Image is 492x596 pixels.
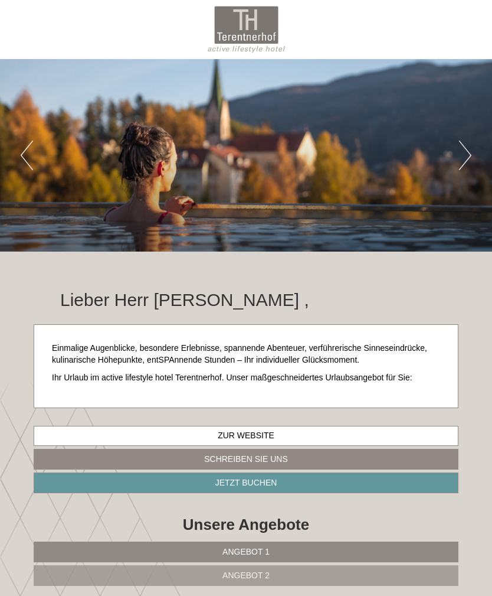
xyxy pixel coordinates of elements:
[52,343,440,366] p: Einmalige Augenblicke, besondere Erlebnisse, spannende Abenteuer, verführerische Sinneseindrücke,...
[222,571,270,580] span: Angebot 2
[222,547,270,556] span: Angebot 1
[52,372,440,384] p: Ihr Urlaub im active lifestyle hotel Terentnerhof. Unser maßgeschneidertes Urlaubsangebot für Sie:
[21,141,33,170] button: Previous
[459,141,471,170] button: Next
[34,449,458,470] a: Schreiben Sie uns
[34,514,458,536] div: Unsere Angebote
[60,290,309,310] h1: Lieber Herr [PERSON_NAME] ,
[34,473,458,493] a: Jetzt buchen
[34,426,458,446] a: Zur Website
